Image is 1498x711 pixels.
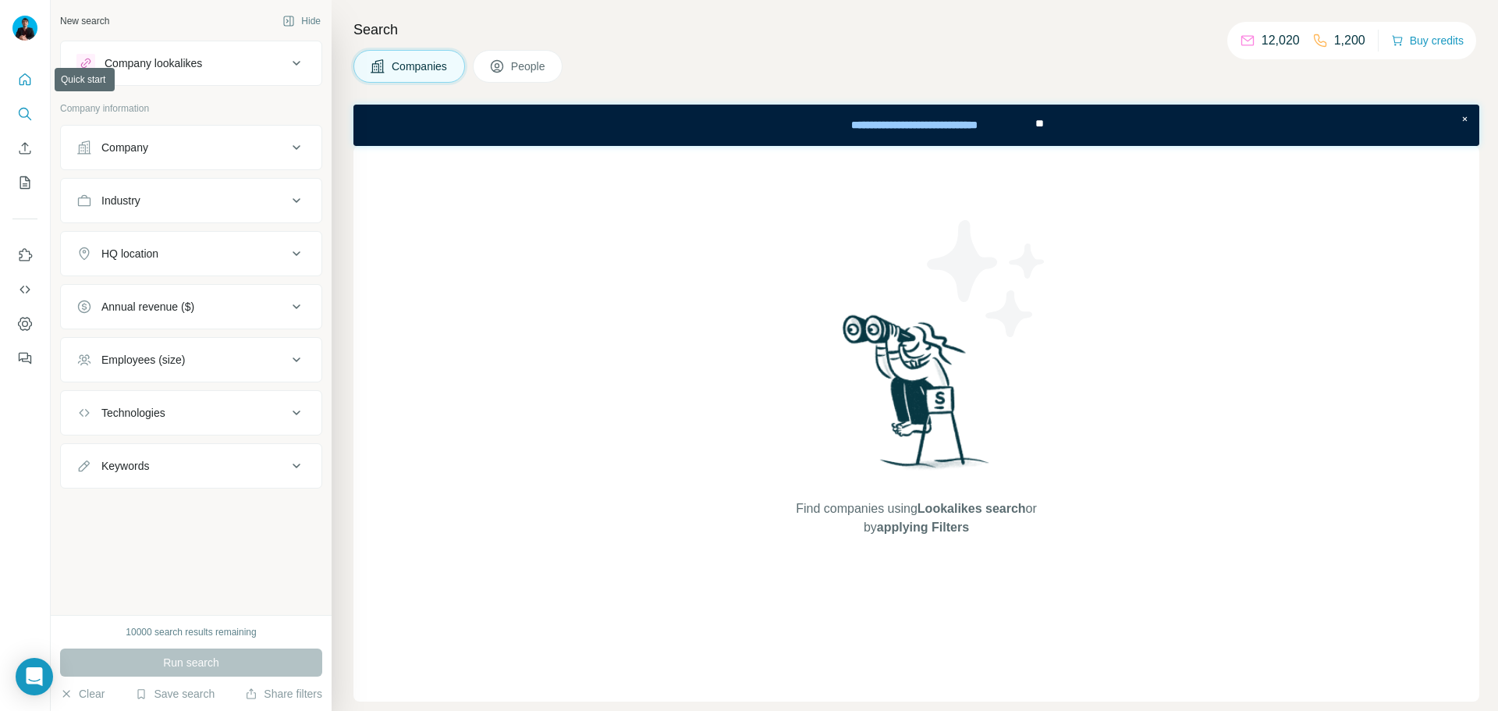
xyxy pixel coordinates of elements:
[60,686,105,702] button: Clear
[836,311,998,485] img: Surfe Illustration - Woman searching with binoculars
[101,193,140,208] div: Industry
[61,394,321,432] button: Technologies
[353,105,1479,146] iframe: Banner
[12,310,37,338] button: Dashboard
[101,299,194,315] div: Annual revenue ($)
[12,16,37,41] img: Avatar
[16,658,53,695] div: Open Intercom Messenger
[101,405,165,421] div: Technologies
[61,288,321,325] button: Annual revenue ($)
[1391,30,1464,52] button: Buy credits
[61,182,321,219] button: Industry
[60,14,109,28] div: New search
[392,59,449,74] span: Companies
[101,458,149,474] div: Keywords
[353,19,1479,41] h4: Search
[101,352,185,368] div: Employees (size)
[101,246,158,261] div: HQ location
[61,129,321,166] button: Company
[135,686,215,702] button: Save search
[1334,31,1365,50] p: 1,200
[917,208,1057,349] img: Surfe Illustration - Stars
[101,140,148,155] div: Company
[1262,31,1300,50] p: 12,020
[12,344,37,372] button: Feedback
[12,134,37,162] button: Enrich CSV
[61,235,321,272] button: HQ location
[918,502,1026,515] span: Lookalikes search
[245,686,322,702] button: Share filters
[61,447,321,485] button: Keywords
[791,499,1041,537] span: Find companies using or by
[12,241,37,269] button: Use Surfe on LinkedIn
[272,9,332,33] button: Hide
[126,625,256,639] div: 10000 search results remaining
[61,341,321,379] button: Employees (size)
[60,101,322,116] p: Company information
[12,276,37,304] button: Use Surfe API
[61,44,321,82] button: Company lookalikes
[12,100,37,128] button: Search
[12,66,37,94] button: Quick start
[877,521,969,534] span: applying Filters
[105,55,202,71] div: Company lookalikes
[511,59,547,74] span: People
[12,169,37,197] button: My lists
